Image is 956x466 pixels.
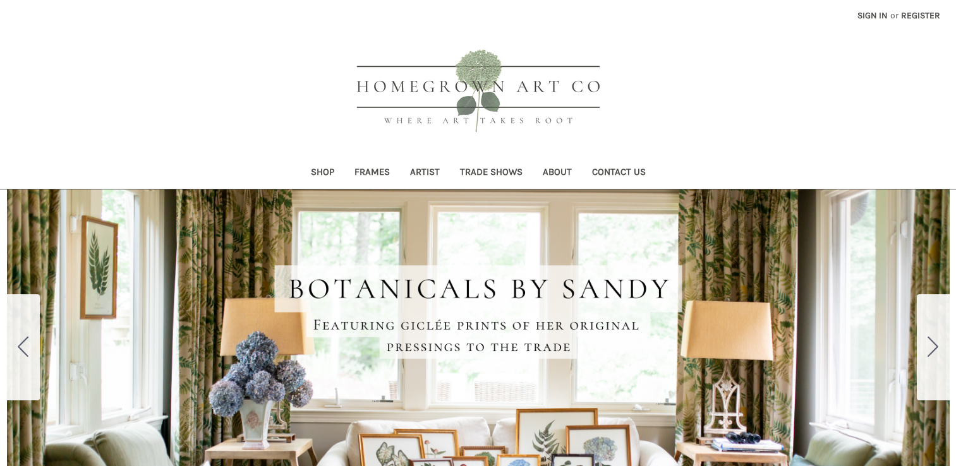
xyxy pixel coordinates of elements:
[533,158,582,189] a: About
[582,158,656,189] a: Contact Us
[917,294,950,400] button: Go to slide 2
[336,35,620,149] img: HOMEGROWN ART CO
[889,9,900,22] span: or
[450,158,533,189] a: Trade Shows
[344,158,400,189] a: Frames
[301,158,344,189] a: Shop
[400,158,450,189] a: Artist
[7,294,40,400] button: Go to slide 5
